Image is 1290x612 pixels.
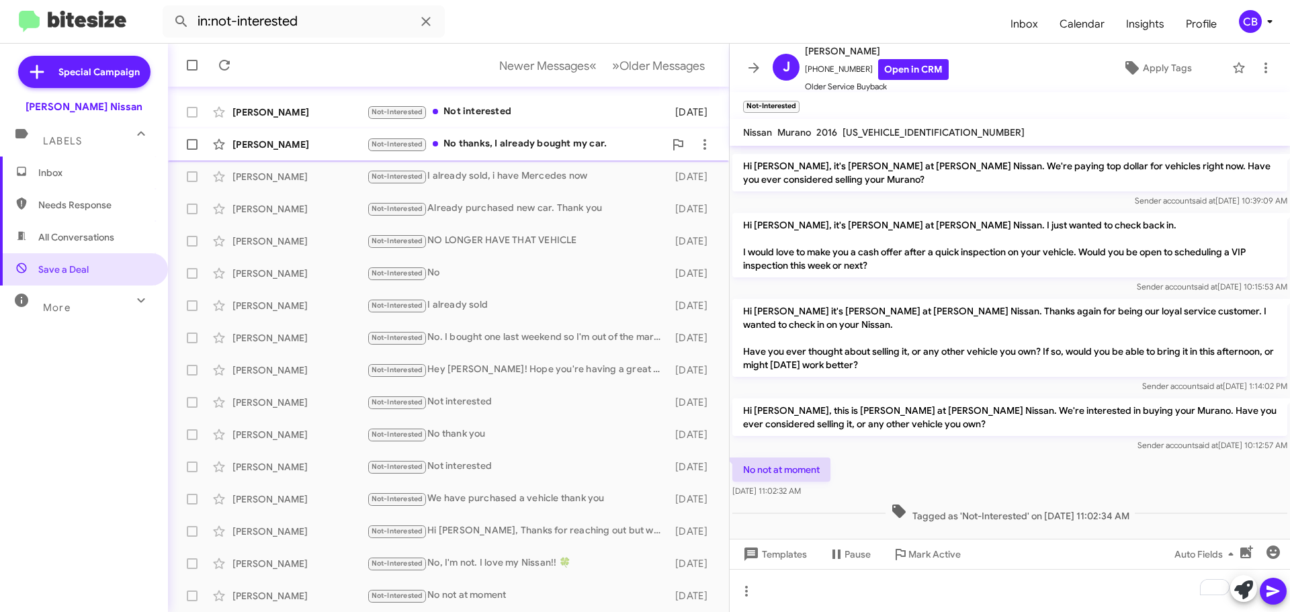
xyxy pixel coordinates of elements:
[1142,381,1287,391] span: Sender account [DATE] 1:14:02 PM
[367,362,669,378] div: Hey [PERSON_NAME]! Hope you're having a great day. It's [PERSON_NAME], General Sales Manager at [...
[878,59,949,80] a: Open in CRM
[367,136,664,152] div: No thanks, I already bought my car.
[232,557,367,570] div: [PERSON_NAME]
[232,105,367,119] div: [PERSON_NAME]
[669,492,718,506] div: [DATE]
[604,52,713,79] button: Next
[58,65,140,79] span: Special Campaign
[1143,56,1192,80] span: Apply Tags
[367,330,669,345] div: No. I bought one last weekend so I'm out of the market again
[743,126,772,138] span: Nissan
[1174,542,1239,566] span: Auto Fields
[1137,281,1287,292] span: Sender account [DATE] 10:15:53 AM
[372,172,423,181] span: Not-Interested
[669,589,718,603] div: [DATE]
[232,331,367,345] div: [PERSON_NAME]
[1088,56,1225,80] button: Apply Tags
[367,588,669,603] div: No not at moment
[669,234,718,248] div: [DATE]
[232,299,367,312] div: [PERSON_NAME]
[372,140,423,148] span: Not-Interested
[669,460,718,474] div: [DATE]
[367,556,669,571] div: No, I'm not. I love my Nissan!! 🍀
[1239,10,1262,33] div: CB
[232,138,367,151] div: [PERSON_NAME]
[43,302,71,314] span: More
[232,202,367,216] div: [PERSON_NAME]
[491,52,605,79] button: Previous
[367,265,669,281] div: No
[1137,440,1287,450] span: Sender account [DATE] 10:12:57 AM
[732,299,1287,377] p: Hi [PERSON_NAME] it's [PERSON_NAME] at [PERSON_NAME] Nissan. Thanks again for being our loyal ser...
[372,107,423,116] span: Not-Interested
[881,542,972,566] button: Mark Active
[669,170,718,183] div: [DATE]
[26,100,142,114] div: [PERSON_NAME] Nissan
[232,234,367,248] div: [PERSON_NAME]
[372,236,423,245] span: Not-Interested
[1195,440,1218,450] span: said at
[1194,281,1217,292] span: said at
[612,57,619,74] span: »
[669,396,718,409] div: [DATE]
[367,201,669,216] div: Already purchased new car. Thank you
[372,365,423,374] span: Not-Interested
[732,398,1287,436] p: Hi [PERSON_NAME], this is [PERSON_NAME] at [PERSON_NAME] Nissan. We're interested in buying your ...
[777,126,811,138] span: Murano
[1115,5,1175,44] span: Insights
[38,166,153,179] span: Inbox
[669,557,718,570] div: [DATE]
[232,170,367,183] div: [PERSON_NAME]
[805,80,949,93] span: Older Service Buyback
[1000,5,1049,44] a: Inbox
[232,525,367,538] div: [PERSON_NAME]
[732,457,830,482] p: No not at moment
[732,154,1287,191] p: Hi [PERSON_NAME], it's [PERSON_NAME] at [PERSON_NAME] Nissan. We're paying top dollar for vehicle...
[367,104,669,120] div: Not interested
[908,542,961,566] span: Mark Active
[818,542,881,566] button: Pause
[1192,195,1215,206] span: said at
[367,298,669,313] div: I already sold
[669,428,718,441] div: [DATE]
[372,591,423,600] span: Not-Interested
[232,492,367,506] div: [PERSON_NAME]
[372,430,423,439] span: Not-Interested
[843,126,1025,138] span: [US_VEHICLE_IDENTIFICATION_NUMBER]
[816,126,837,138] span: 2016
[43,135,82,147] span: Labels
[669,267,718,280] div: [DATE]
[732,213,1287,277] p: Hi [PERSON_NAME], it's [PERSON_NAME] at [PERSON_NAME] Nissan. I just wanted to check back in. I w...
[669,363,718,377] div: [DATE]
[372,527,423,535] span: Not-Interested
[232,460,367,474] div: [PERSON_NAME]
[38,198,153,212] span: Needs Response
[232,589,367,603] div: [PERSON_NAME]
[372,269,423,277] span: Not-Interested
[232,428,367,441] div: [PERSON_NAME]
[38,230,114,244] span: All Conversations
[669,105,718,119] div: [DATE]
[372,204,423,213] span: Not-Interested
[1199,381,1223,391] span: said at
[367,169,669,184] div: I already sold, i have Mercedes now
[669,202,718,216] div: [DATE]
[589,57,597,74] span: «
[1049,5,1115,44] a: Calendar
[1175,5,1228,44] a: Profile
[730,569,1290,612] div: To enrich screen reader interactions, please activate Accessibility in Grammarly extension settings
[367,394,669,410] div: Not interested
[367,491,669,507] div: We have purchased a vehicle thank you
[1135,195,1287,206] span: Sender account [DATE] 10:39:09 AM
[669,299,718,312] div: [DATE]
[232,267,367,280] div: [PERSON_NAME]
[163,5,445,38] input: Search
[743,101,800,113] small: Not-Interested
[805,43,949,59] span: [PERSON_NAME]
[372,494,423,503] span: Not-Interested
[669,331,718,345] div: [DATE]
[232,363,367,377] div: [PERSON_NAME]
